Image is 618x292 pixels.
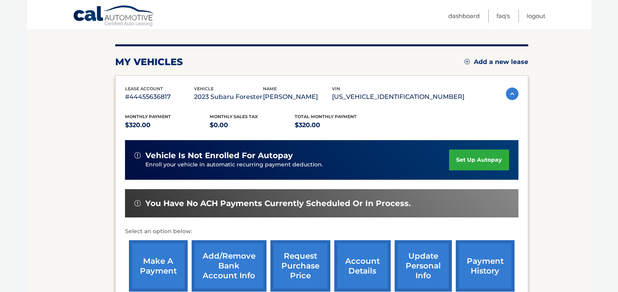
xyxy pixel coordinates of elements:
img: accordion-active.svg [506,88,518,100]
a: Cal Automotive [73,5,155,28]
p: $320.00 [125,120,210,131]
p: [PERSON_NAME] [263,91,332,102]
span: name [263,86,277,91]
p: [US_VEHICLE_IDENTIFICATION_NUMBER] [332,91,464,102]
p: Enroll your vehicle in automatic recurring payment deduction. [145,161,449,169]
a: payment history [456,240,515,292]
a: Logout [527,9,546,22]
p: #44455636817 [125,91,194,102]
img: alert-white.svg [134,200,141,206]
a: request purchase price [270,240,330,292]
a: account details [334,240,391,292]
img: add.svg [464,59,470,64]
p: $320.00 [295,120,380,131]
span: vin [332,86,340,91]
a: FAQ's [497,9,510,22]
a: make a payment [129,240,188,292]
img: alert-white.svg [134,152,141,159]
span: vehicle [194,86,214,91]
p: Select an option below: [125,227,518,236]
span: You have no ACH payments currently scheduled or in process. [145,199,411,208]
span: Total Monthly Payment [295,114,357,119]
span: vehicle is not enrolled for autopay [145,151,293,161]
h2: my vehicles [115,56,183,68]
span: lease account [125,86,163,91]
a: Add a new lease [464,58,528,66]
span: Monthly sales Tax [210,114,258,119]
a: update personal info [395,240,452,292]
a: Dashboard [448,9,480,22]
a: Add/Remove bank account info [192,240,266,292]
p: 2023 Subaru Forester [194,91,263,102]
a: set up autopay [449,150,509,170]
span: Monthly Payment [125,114,171,119]
p: $0.00 [210,120,295,131]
